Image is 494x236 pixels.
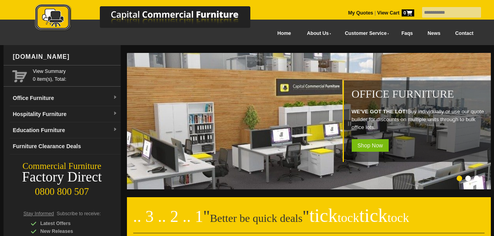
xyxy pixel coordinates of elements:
[10,106,121,122] a: Hospitality Furnituredropdown
[394,25,421,42] a: Faqs
[10,138,121,154] a: Furniture Clearance Deals
[457,176,462,181] li: Page dot 1
[33,67,118,75] a: View Summary
[127,53,492,189] img: Office Furniture
[465,176,471,181] li: Page dot 2
[33,67,118,82] span: 0 item(s), Total:
[402,9,414,16] span: 0
[10,122,121,138] a: Education Furnituredropdown
[303,207,409,225] span: "
[13,4,288,33] img: Capital Commercial Furniture Logo
[133,210,485,233] h2: Better be quick deals
[348,10,373,16] a: My Quotes
[127,185,492,191] a: Office Furniture WE'VE GOT THE LOT!Buy individually or use our quote builder for discounts on mul...
[352,88,487,100] h1: Office Furniture
[352,109,408,114] strong: WE'VE GOT THE LOT!
[13,4,288,35] a: Capital Commercial Furniture Logo
[113,127,118,132] img: dropdown
[376,10,414,16] a: View Cart0
[31,227,105,235] div: New Releases
[4,172,121,183] div: Factory Direct
[352,108,487,131] p: Buy individually or use our quote builder for discounts on multiple units through to bulk office ...
[57,211,101,216] span: Subscribe to receive:
[4,161,121,172] div: Commercial Furniture
[113,111,118,116] img: dropdown
[10,90,121,106] a: Office Furnituredropdown
[309,205,409,226] span: tick tick
[4,182,121,197] div: 0800 800 507
[113,95,118,100] img: dropdown
[203,207,210,225] span: "
[474,176,479,181] li: Page dot 3
[352,139,389,152] span: Shop Now
[24,211,54,216] span: Stay Informed
[298,25,336,42] a: About Us
[420,25,448,42] a: News
[377,10,414,16] strong: View Cart
[133,207,204,225] span: .. 3 .. 2 .. 1
[336,25,394,42] a: Customer Service
[448,25,481,42] a: Contact
[10,45,121,69] div: [DOMAIN_NAME]
[387,211,409,225] span: tock
[31,220,105,227] div: Latest Offers
[338,211,359,225] span: tock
